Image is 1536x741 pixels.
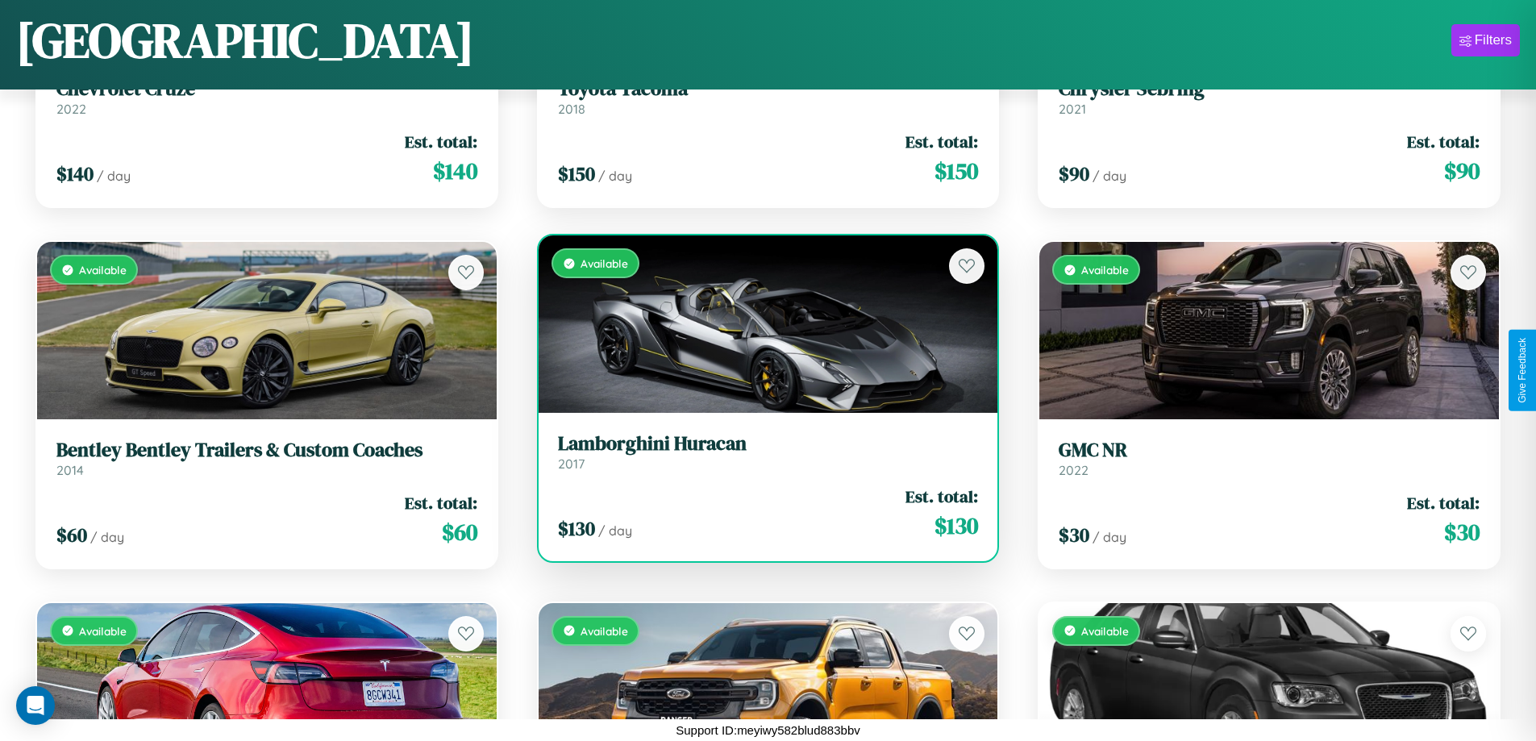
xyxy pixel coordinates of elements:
[1081,263,1129,277] span: Available
[405,491,477,514] span: Est. total:
[1059,462,1089,478] span: 2022
[442,516,477,548] span: $ 60
[1059,522,1089,548] span: $ 30
[1059,77,1480,101] h3: Chrysler Sebring
[56,439,477,462] h3: Bentley Bentley Trailers & Custom Coaches
[1451,24,1520,56] button: Filters
[1093,168,1126,184] span: / day
[1081,624,1129,638] span: Available
[1444,155,1480,187] span: $ 90
[1407,130,1480,153] span: Est. total:
[56,462,84,478] span: 2014
[1475,32,1512,48] div: Filters
[1093,529,1126,545] span: / day
[1059,160,1089,187] span: $ 90
[905,130,978,153] span: Est. total:
[56,77,477,117] a: Chevrolet Cruze2022
[79,624,127,638] span: Available
[581,624,628,638] span: Available
[558,432,979,456] h3: Lamborghini Huracan
[56,439,477,478] a: Bentley Bentley Trailers & Custom Coaches2014
[16,7,474,73] h1: [GEOGRAPHIC_DATA]
[1059,439,1480,478] a: GMC NR2022
[433,155,477,187] span: $ 140
[56,101,86,117] span: 2022
[558,77,979,101] h3: Toyota Tacoma
[598,522,632,539] span: / day
[16,686,55,725] div: Open Intercom Messenger
[1059,439,1480,462] h3: GMC NR
[935,155,978,187] span: $ 150
[56,77,477,101] h3: Chevrolet Cruze
[558,432,979,472] a: Lamborghini Huracan2017
[558,515,595,542] span: $ 130
[935,510,978,542] span: $ 130
[56,160,94,187] span: $ 140
[405,130,477,153] span: Est. total:
[558,77,979,117] a: Toyota Tacoma2018
[1517,338,1528,403] div: Give Feedback
[1407,491,1480,514] span: Est. total:
[90,529,124,545] span: / day
[1059,77,1480,117] a: Chrysler Sebring2021
[1444,516,1480,548] span: $ 30
[558,101,585,117] span: 2018
[676,719,860,741] p: Support ID: meyiwy582blud883bbv
[581,256,628,270] span: Available
[79,263,127,277] span: Available
[97,168,131,184] span: / day
[905,485,978,508] span: Est. total:
[598,168,632,184] span: / day
[558,160,595,187] span: $ 150
[1059,101,1086,117] span: 2021
[56,522,87,548] span: $ 60
[558,456,585,472] span: 2017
